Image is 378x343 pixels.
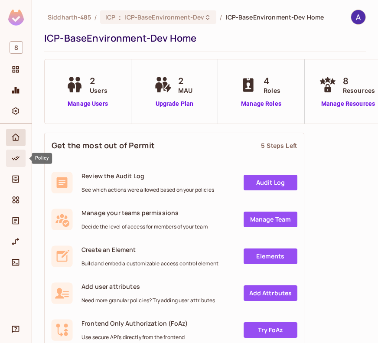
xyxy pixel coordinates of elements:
span: 2 [178,75,192,88]
span: Add user attributes [81,282,215,291]
span: See which actions were allowed based on your policies [81,186,214,193]
span: Resources [343,86,375,95]
span: the active workspace [48,13,91,21]
span: Use secure API's directly from the frontend [81,334,188,341]
div: ICP-BaseEnvironment-Dev Home [44,32,362,45]
li: / [94,13,97,21]
a: Manage Users [64,99,112,108]
div: Home [6,129,26,146]
a: Elements [244,248,297,264]
div: URL Mapping [6,233,26,250]
a: Audit Log [244,175,297,190]
span: ICP [105,13,115,21]
span: Manage your teams permissions [81,209,208,217]
span: S [10,41,23,54]
span: 8 [343,75,375,88]
span: ICP-BaseEnvironment-Dev [124,13,204,21]
span: : [118,14,121,21]
div: 5 Steps Left [261,141,297,150]
img: ASHISH SANDEY [351,10,365,24]
div: Elements [6,191,26,209]
span: MAU [178,86,192,95]
div: Projects [6,61,26,78]
img: SReyMgAAAABJRU5ErkJggg== [8,10,24,26]
div: Settings [6,102,26,120]
div: Policy [32,153,52,164]
span: Review the Audit Log [81,172,214,180]
span: Users [90,86,108,95]
a: Manage Team [244,212,297,227]
div: Help & Updates [6,320,26,338]
div: Monitoring [6,82,26,99]
span: Decide the level of access for members of your team [81,223,208,230]
div: Directory [6,170,26,188]
span: Frontend Only Authorization (FoAz) [81,319,188,327]
div: Workspace: Siddharth-485 [6,38,26,57]
span: Build and embed a customizable access control element [81,260,218,267]
span: Need more granular policies? Try adding user attributes [81,297,215,304]
a: Upgrade Plan [152,99,197,108]
span: Roles [264,86,280,95]
span: 4 [264,75,280,88]
a: Try FoAz [244,322,297,338]
span: ICP-BaseEnvironment-Dev Home [226,13,324,21]
a: Manage Roles [238,99,285,108]
div: Policy [6,150,26,167]
span: Create an Element [81,245,218,254]
span: 2 [90,75,108,88]
div: Audit Log [6,212,26,229]
div: Connect [6,254,26,271]
li: / [220,13,222,21]
span: Get the most out of Permit [52,140,155,151]
a: Add Attrbutes [244,285,297,301]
